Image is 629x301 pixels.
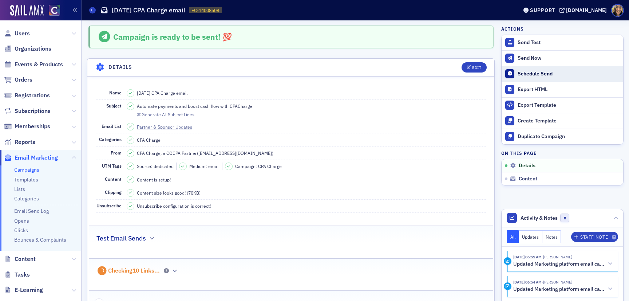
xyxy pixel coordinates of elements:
span: Registrations [15,91,50,99]
div: Send Now [518,55,620,62]
a: Email Send Log [14,208,49,214]
a: Lists [14,186,25,192]
span: Content [519,176,537,182]
div: Activity [504,257,511,265]
span: CPA Charge, a COCPA Partner ( [EMAIL_ADDRESS][DOMAIN_NAME] ) [137,150,273,156]
div: Export HTML [518,86,620,93]
a: Opens [14,218,29,224]
div: CPA Charge [137,137,161,143]
img: SailAMX [49,5,60,16]
div: Checking 10 Links ... [108,267,160,274]
span: Profile [611,4,624,17]
span: Content size looks good! (70KB) [137,189,201,196]
button: Updated Marketing platform email campaign: [DATE] CPA Charge email [513,285,613,293]
a: Export Template [502,97,623,113]
span: Events & Products [15,60,63,69]
div: Create Template [518,118,620,124]
button: Duplicate Campaign [502,129,623,144]
a: Tasks [4,271,30,279]
time: 8/26/2025 06:54 AM [513,279,542,285]
span: Reports [15,138,35,146]
div: Generate AI Subject Lines [142,113,194,117]
span: Content [15,255,36,263]
span: Content [105,176,122,182]
div: Duplicate Campaign [518,133,620,140]
a: Templates [14,176,38,183]
button: Generate AI Subject Lines [137,111,194,117]
span: Categories [99,136,122,142]
button: Notes [542,230,561,243]
span: Unsubscribe configuration is correct! [137,203,211,209]
button: Send Now [502,50,623,66]
button: Updates [519,230,542,243]
button: [DOMAIN_NAME] [559,8,609,13]
span: Unsubscribe [96,203,122,208]
a: E-Learning [4,286,43,294]
span: Source: dedicated [137,163,174,169]
a: Create Template [502,113,623,129]
a: Organizations [4,45,51,53]
div: Schedule Send [518,71,620,77]
a: Export HTML [502,82,623,97]
a: Registrations [4,91,50,99]
span: Subscriptions [15,107,51,115]
div: Staff Note [580,235,608,239]
button: Send Test [502,35,623,50]
span: Content is setup! [137,176,171,183]
span: Details [519,163,535,169]
a: Email Marketing [4,154,58,162]
span: Name [109,90,122,95]
span: Tasks [15,271,30,279]
time: 8/26/2025 06:55 AM [513,254,542,259]
div: Support [530,7,555,13]
button: Schedule Send [502,66,623,82]
h4: Actions [501,26,524,32]
button: Edit [462,62,487,73]
div: [DOMAIN_NAME] [566,7,607,13]
span: Lauren Standiford [542,254,572,259]
span: UTM Tags [102,163,122,169]
span: EC-14008508 [191,7,219,13]
a: Clicks [14,227,28,234]
span: Subject [106,103,122,109]
span: Email Marketing [15,154,58,162]
div: Send Test [518,39,620,46]
span: Automate payments and boost cash flow with CPACharge [137,103,252,109]
span: E-Learning [15,286,43,294]
span: Email List [102,123,122,129]
a: Campaigns [14,167,39,173]
a: Users [4,30,30,38]
h1: [DATE] CPA Charge email [112,6,185,15]
span: Lauren Standiford [542,279,572,285]
a: Orders [4,76,32,84]
h4: Details [108,63,132,71]
a: Events & Products [4,60,63,69]
div: Edit [472,66,481,70]
h5: Updated Marketing platform email campaign: [DATE] CPA Charge email [513,286,605,293]
button: All [507,230,519,243]
a: Reports [4,138,35,146]
a: Memberships [4,122,50,130]
button: Staff Note [571,232,618,242]
span: Organizations [15,45,51,53]
a: Subscriptions [4,107,51,115]
button: Updated Marketing platform email campaign: [DATE] CPA Charge email [513,260,613,268]
a: View Homepage [44,5,60,17]
span: From [111,150,122,156]
span: Orders [15,76,32,84]
div: Activity [504,282,511,290]
span: Memberships [15,122,50,130]
a: SailAMX [10,5,44,17]
h4: On this page [501,150,624,156]
span: Campaign: CPA Charge [235,163,282,169]
span: 0 [560,214,569,223]
span: Clipping [105,189,122,195]
span: Medium: email [189,163,219,169]
h2: Test Email Sends [96,234,146,243]
a: Categories [14,195,39,202]
span: [DATE] CPA Charge email [137,90,187,96]
span: Activity & Notes [521,214,558,222]
div: Export Template [518,102,620,109]
a: Bounces & Complaints [14,236,66,243]
span: Campaign is ready to be sent! 💯 [113,32,232,42]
